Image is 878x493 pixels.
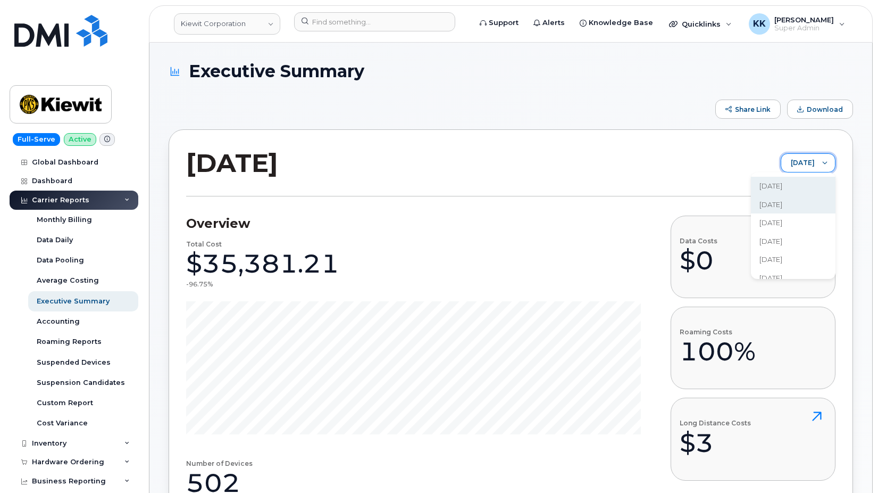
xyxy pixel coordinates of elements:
[751,232,835,251] li: June 2025
[832,447,870,485] iframe: Messenger Launcher
[680,237,717,244] h4: Data Costs
[787,100,853,119] button: Download
[751,195,835,214] li: August 2025
[759,200,782,210] span: [DATE]
[680,427,751,459] div: $3
[759,236,782,246] span: [DATE]
[781,154,815,173] span: September 2025
[759,181,782,191] span: [DATE]
[189,62,364,80] span: Executive Summary
[751,250,835,269] li: May 2025
[186,248,339,280] div: $35,381.21
[680,328,756,335] h4: Roaming Costs
[186,147,278,179] h2: [DATE]
[807,105,843,113] span: Download
[759,273,782,283] span: [DATE]
[186,241,222,248] h4: Total Cost
[759,218,782,228] span: [DATE]
[715,100,781,119] button: Share Link
[680,335,756,367] div: 100%
[186,460,253,467] h4: Number of Devices
[751,269,835,287] li: April 2025
[751,213,835,232] li: July 2025
[759,254,782,265] span: [DATE]
[186,216,641,232] h3: Overview
[680,420,751,426] h4: Long Distance Costs
[186,280,213,289] div: -96.75%
[735,105,771,113] span: Share Link
[671,398,835,480] button: Long Distance Costs$3
[751,177,835,195] li: September 2025
[680,244,717,276] div: $0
